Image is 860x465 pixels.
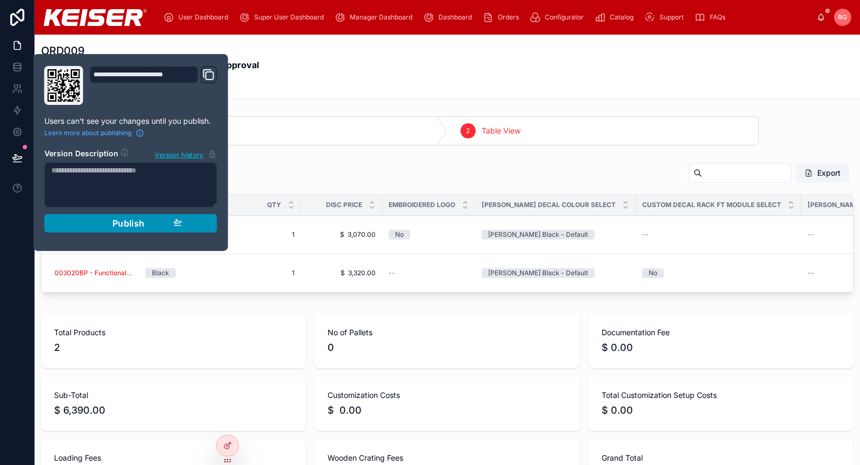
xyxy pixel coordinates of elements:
[156,5,817,29] div: scrollable content
[838,13,848,22] span: RG
[808,269,814,277] span: --
[308,269,376,277] span: $ 3,320.00
[389,269,395,277] span: --
[350,13,412,22] span: Manager Dashboard
[44,129,131,137] span: Learn more about publishing
[796,163,849,183] button: Export
[488,230,588,240] div: [PERSON_NAME] Black - Default
[649,268,657,278] div: No
[602,403,841,418] span: $ 0.00
[526,8,591,27] a: Configurator
[602,390,841,401] span: Total Customization Setup Costs
[44,116,217,127] p: Users can't see your changes until you publish.
[44,148,118,160] h2: Version Description
[54,390,293,401] span: Sub-Total
[395,230,404,240] div: No
[591,8,641,27] a: Catalog
[55,269,132,277] a: 003020BP - Functional Trainer Only
[43,9,147,26] img: App logo
[54,340,293,355] span: 2
[178,13,228,22] span: User Dashboard
[267,201,281,209] span: QTY
[610,13,634,22] span: Catalog
[44,214,217,232] button: Publish
[331,8,420,27] a: Manager Dashboard
[482,125,521,136] span: Table View
[659,13,684,22] span: Support
[602,340,841,355] span: $ 0.00
[44,129,144,137] a: Learn more about publishing
[328,327,566,338] span: No of Pallets
[642,201,781,209] span: Custom Decal Rack FT Module Select
[602,327,841,338] span: Documentation Fee
[328,340,566,355] span: 0
[808,230,814,239] span: --
[155,149,203,160] span: Version history
[328,390,566,401] span: Customization Costs
[642,230,649,239] span: --
[498,13,519,22] span: Orders
[90,66,217,105] div: Domain and Custom Link
[326,201,362,209] span: Disc Price
[254,13,324,22] span: Super User Dashboard
[308,230,376,239] span: $ 3,070.00
[236,8,331,27] a: Super User Dashboard
[41,43,259,58] h1: ORD009
[479,8,526,27] a: Orders
[226,269,295,277] span: 1
[54,327,293,338] span: Total Products
[488,268,588,278] div: [PERSON_NAME] Black - Default
[641,8,691,27] a: Support
[152,268,169,278] div: Black
[691,8,733,27] a: FAQs
[226,230,295,239] span: 1
[160,8,236,27] a: User Dashboard
[710,13,725,22] span: FAQs
[545,13,584,22] span: Configurator
[482,201,616,209] span: [PERSON_NAME] Decal Colour Select
[154,148,217,160] button: Version history
[389,201,455,209] span: Embroidered Logo
[466,127,470,135] span: 2
[420,8,479,27] a: Dashboard
[328,403,566,418] span: $ 0.00
[602,453,841,463] span: Grand Total
[328,453,566,463] span: Wooden Crating Fees
[54,453,293,463] span: Loading Fees
[112,218,145,229] span: Publish
[438,13,472,22] span: Dashboard
[54,403,293,418] span: $ 6,390.00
